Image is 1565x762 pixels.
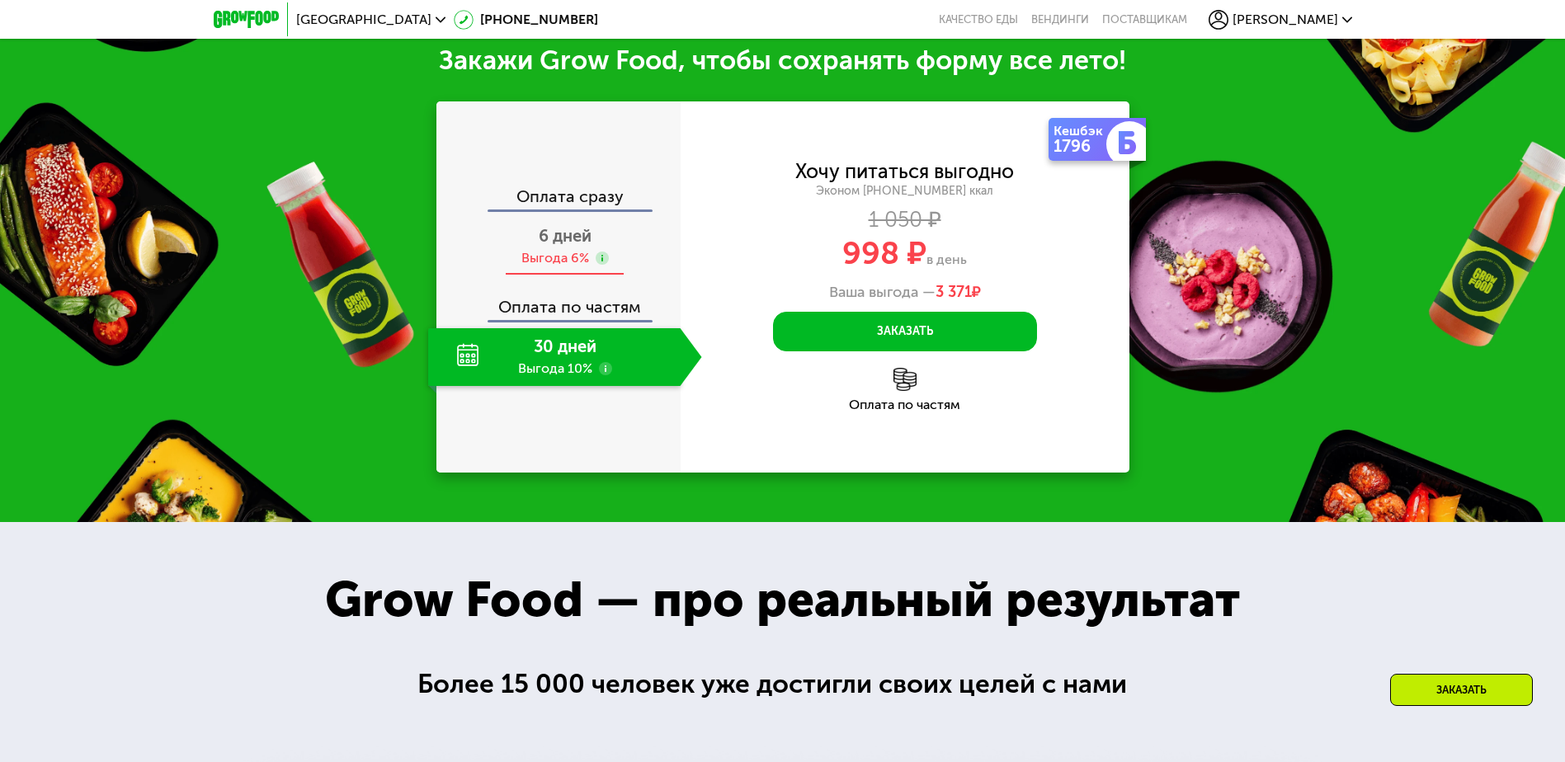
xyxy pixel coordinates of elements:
[521,249,589,267] div: Выгода 6%
[1054,125,1110,138] div: Кешбэк
[681,398,1129,412] div: Оплата по частям
[417,664,1148,704] div: Более 15 000 человек уже достигли своих целей с нами
[936,283,972,301] span: 3 371
[539,226,592,246] span: 6 дней
[1233,13,1338,26] span: [PERSON_NAME]
[842,234,926,272] span: 998 ₽
[681,211,1129,229] div: 1 050 ₽
[296,13,431,26] span: [GEOGRAPHIC_DATA]
[438,188,681,209] div: Оплата сразу
[939,13,1018,26] a: Качество еды
[795,162,1014,181] div: Хочу питаться выгодно
[1054,138,1110,154] div: 1796
[1390,674,1533,706] div: Заказать
[936,284,981,302] span: ₽
[773,312,1037,351] button: Заказать
[681,284,1129,302] div: Ваша выгода —
[681,184,1129,199] div: Эконом [PHONE_NUMBER] ккал
[893,368,917,391] img: l6xcnZfty9opOoJh.png
[290,562,1275,637] div: Grow Food — про реальный результат
[454,10,598,30] a: [PHONE_NUMBER]
[1102,13,1187,26] div: поставщикам
[438,282,681,320] div: Оплата по частям
[926,252,967,267] span: в день
[1031,13,1089,26] a: Вендинги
